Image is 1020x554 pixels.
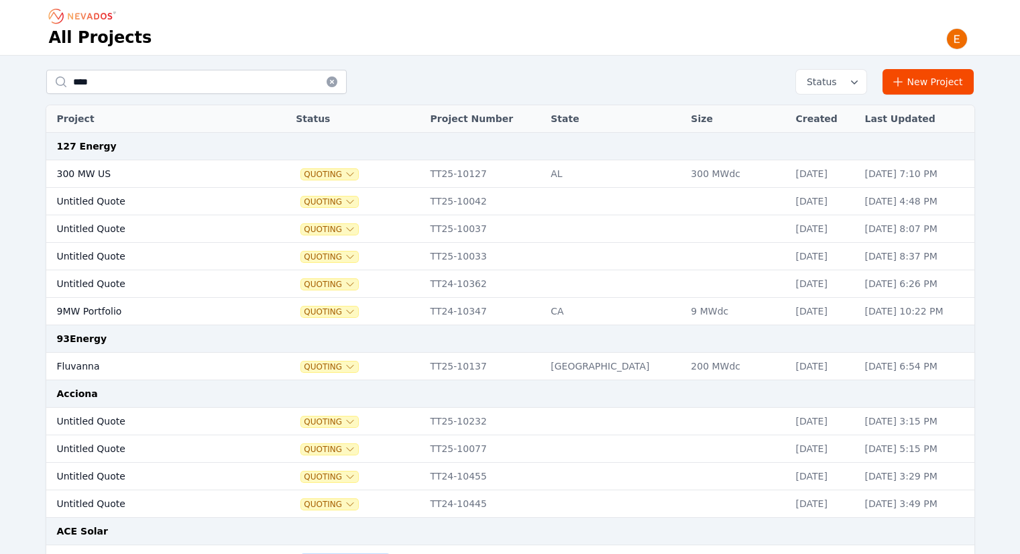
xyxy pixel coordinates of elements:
[544,105,684,133] th: State
[789,188,858,215] td: [DATE]
[684,105,789,133] th: Size
[46,298,256,325] td: 9MW Portfolio
[858,243,974,270] td: [DATE] 8:37 PM
[46,243,256,270] td: Untitled Quote
[301,362,358,372] button: Quoting
[789,490,858,518] td: [DATE]
[424,353,545,380] td: TT25-10137
[46,518,974,545] td: ACE Solar
[46,435,974,463] tr: Untitled QuoteQuotingTT25-10077[DATE][DATE] 5:15 PM
[49,5,120,27] nav: Breadcrumb
[858,298,974,325] td: [DATE] 10:22 PM
[858,353,974,380] td: [DATE] 6:54 PM
[801,75,837,89] span: Status
[544,353,684,380] td: [GEOGRAPHIC_DATA]
[46,188,256,215] td: Untitled Quote
[46,270,256,298] td: Untitled Quote
[424,105,545,133] th: Project Number
[46,490,256,518] td: Untitled Quote
[424,270,545,298] td: TT24-10362
[46,215,256,243] td: Untitled Quote
[424,188,545,215] td: TT25-10042
[301,417,358,427] button: Quoting
[544,298,684,325] td: CA
[301,472,358,482] button: Quoting
[424,408,545,435] td: TT25-10232
[883,69,974,95] a: New Project
[424,160,545,188] td: TT25-10127
[789,353,858,380] td: [DATE]
[858,105,974,133] th: Last Updated
[46,325,974,353] td: 93Energy
[789,435,858,463] td: [DATE]
[46,243,974,270] tr: Untitled QuoteQuotingTT25-10033[DATE][DATE] 8:37 PM
[301,252,358,262] button: Quoting
[301,444,358,455] button: Quoting
[424,463,545,490] td: TT24-10455
[301,279,358,290] button: Quoting
[684,353,789,380] td: 200 MWdc
[46,105,256,133] th: Project
[789,463,858,490] td: [DATE]
[46,380,974,408] td: Acciona
[46,353,256,380] td: Fluvanna
[858,215,974,243] td: [DATE] 8:07 PM
[46,408,974,435] tr: Untitled QuoteQuotingTT25-10232[DATE][DATE] 3:15 PM
[301,197,358,207] button: Quoting
[544,160,684,188] td: AL
[789,298,858,325] td: [DATE]
[424,490,545,518] td: TT24-10445
[46,160,974,188] tr: 300 MW USQuotingTT25-10127AL300 MWdc[DATE][DATE] 7:10 PM
[796,70,866,94] button: Status
[789,243,858,270] td: [DATE]
[858,435,974,463] td: [DATE] 5:15 PM
[289,105,423,133] th: Status
[46,490,974,518] tr: Untitled QuoteQuotingTT24-10445[DATE][DATE] 3:49 PM
[46,215,974,243] tr: Untitled QuoteQuotingTT25-10037[DATE][DATE] 8:07 PM
[858,490,974,518] td: [DATE] 3:49 PM
[858,408,974,435] td: [DATE] 3:15 PM
[424,435,545,463] td: TT25-10077
[424,215,545,243] td: TT25-10037
[46,160,256,188] td: 300 MW US
[858,463,974,490] td: [DATE] 3:29 PM
[858,160,974,188] td: [DATE] 7:10 PM
[46,270,974,298] tr: Untitled QuoteQuotingTT24-10362[DATE][DATE] 6:26 PM
[946,28,968,50] img: Emily Walker
[46,133,974,160] td: 127 Energy
[46,463,256,490] td: Untitled Quote
[301,307,358,317] button: Quoting
[684,298,789,325] td: 9 MWdc
[789,160,858,188] td: [DATE]
[789,270,858,298] td: [DATE]
[858,188,974,215] td: [DATE] 4:48 PM
[46,298,974,325] tr: 9MW PortfolioQuotingTT24-10347CA9 MWdc[DATE][DATE] 10:22 PM
[424,298,545,325] td: TT24-10347
[46,353,974,380] tr: FluvannaQuotingTT25-10137[GEOGRAPHIC_DATA]200 MWdc[DATE][DATE] 6:54 PM
[684,160,789,188] td: 300 MWdc
[789,105,858,133] th: Created
[301,499,358,510] button: Quoting
[858,270,974,298] td: [DATE] 6:26 PM
[46,435,256,463] td: Untitled Quote
[46,463,974,490] tr: Untitled QuoteQuotingTT24-10455[DATE][DATE] 3:29 PM
[49,27,152,48] h1: All Projects
[424,243,545,270] td: TT25-10033
[301,224,358,235] button: Quoting
[301,169,358,180] button: Quoting
[789,408,858,435] td: [DATE]
[789,215,858,243] td: [DATE]
[46,188,974,215] tr: Untitled QuoteQuotingTT25-10042[DATE][DATE] 4:48 PM
[46,408,256,435] td: Untitled Quote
